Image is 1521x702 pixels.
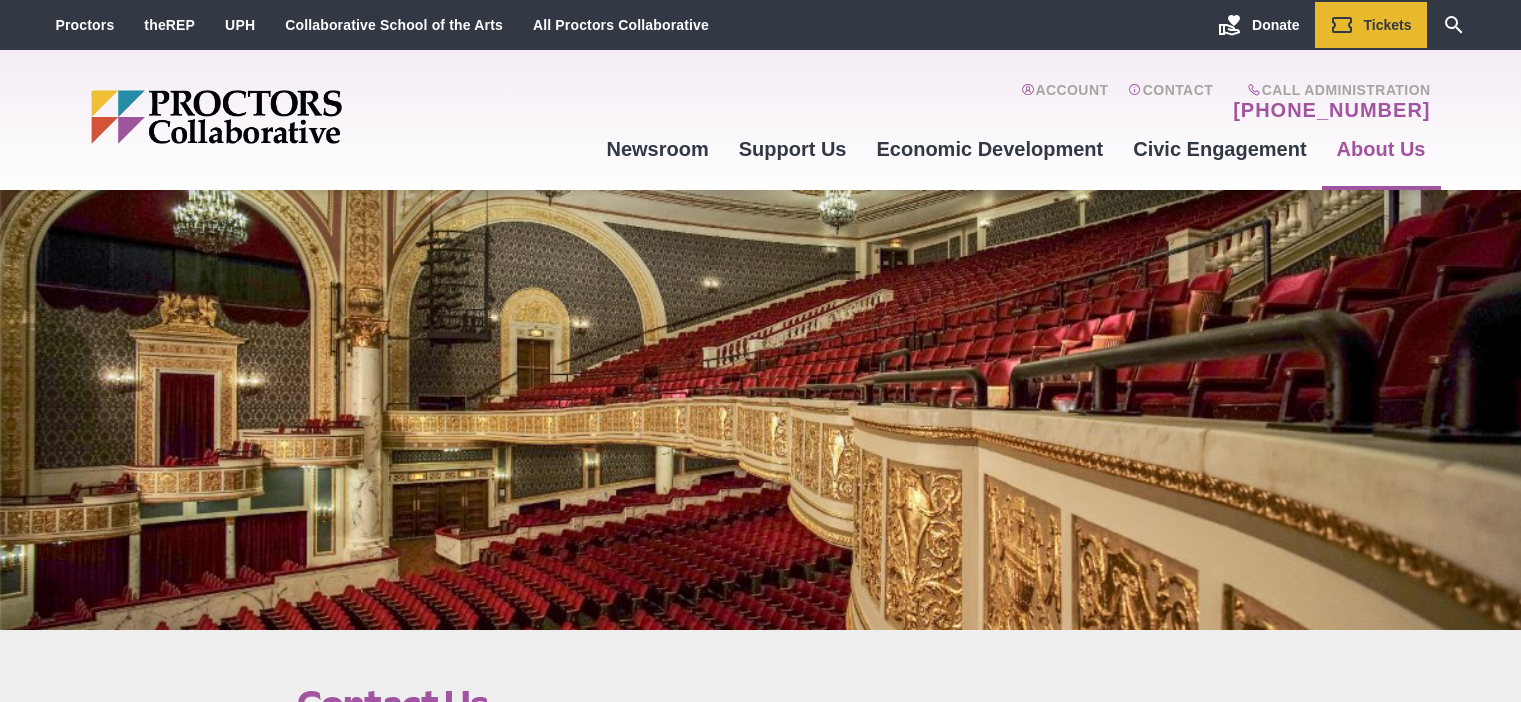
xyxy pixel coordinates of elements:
[1021,82,1108,122] a: Account
[724,122,862,176] a: Support Us
[591,122,723,176] a: Newsroom
[1322,122,1441,176] a: About Us
[1315,2,1427,48] a: Tickets
[1364,17,1412,33] span: Tickets
[91,90,496,144] img: Proctors logo
[1427,2,1481,48] a: Search
[225,17,255,33] a: UPH
[1252,17,1299,33] span: Donate
[1203,2,1314,48] a: Donate
[1118,122,1321,176] a: Civic Engagement
[1233,98,1430,122] a: [PHONE_NUMBER]
[144,17,195,33] a: theREP
[1227,82,1430,98] span: Call Administration
[862,122,1119,176] a: Economic Development
[56,17,115,33] a: Proctors
[1128,82,1213,122] a: Contact
[285,17,503,33] a: Collaborative School of the Arts
[533,17,709,33] a: All Proctors Collaborative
